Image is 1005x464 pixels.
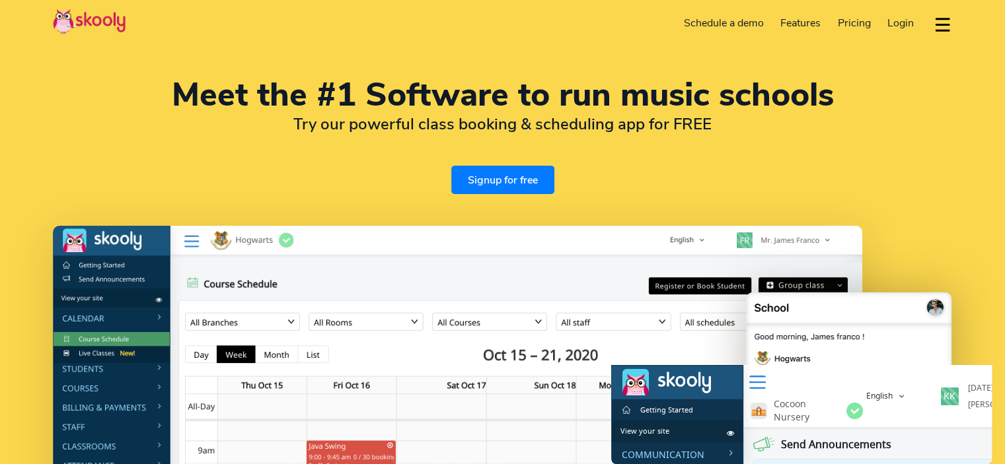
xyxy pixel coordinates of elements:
a: Schedule a demo [675,13,772,34]
img: home-white.png [11,41,19,49]
span: KK [330,22,348,40]
h2: Try our powerful class booking & scheduling app for FREE [53,114,952,134]
button: dropdown menu [933,9,952,40]
h1: Meet the #1 Software to run music schools [53,79,952,111]
img: school-image.png [139,38,156,54]
span: Send Announcements [163,72,280,87]
a: Cocoon Nursery [133,31,258,60]
span: Getting Started [29,40,82,50]
img: Verified Profile [235,38,252,54]
span: Pricing [838,16,871,30]
span: Login [887,16,914,30]
a: Features [772,13,829,34]
img: Skooly [53,9,126,34]
img: Dasboadr Logo [11,4,38,30]
a: Signup for free [451,166,554,194]
img: Dasboadr Logo [47,7,100,28]
a: Pricing [829,13,879,34]
a: KK [DATE][PERSON_NAME] [330,15,438,48]
button: English [248,22,288,40]
img: Send Announcements [142,72,163,86]
img: Dashboard Menu [138,11,155,24]
label: [DATE][PERSON_NAME] [357,15,420,48]
div: Communication [1,83,131,96]
span: Cocoon Nursery [156,32,229,59]
a: Getting Started [1,37,131,53]
a: Login [879,13,922,34]
span: View your site [9,61,58,71]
